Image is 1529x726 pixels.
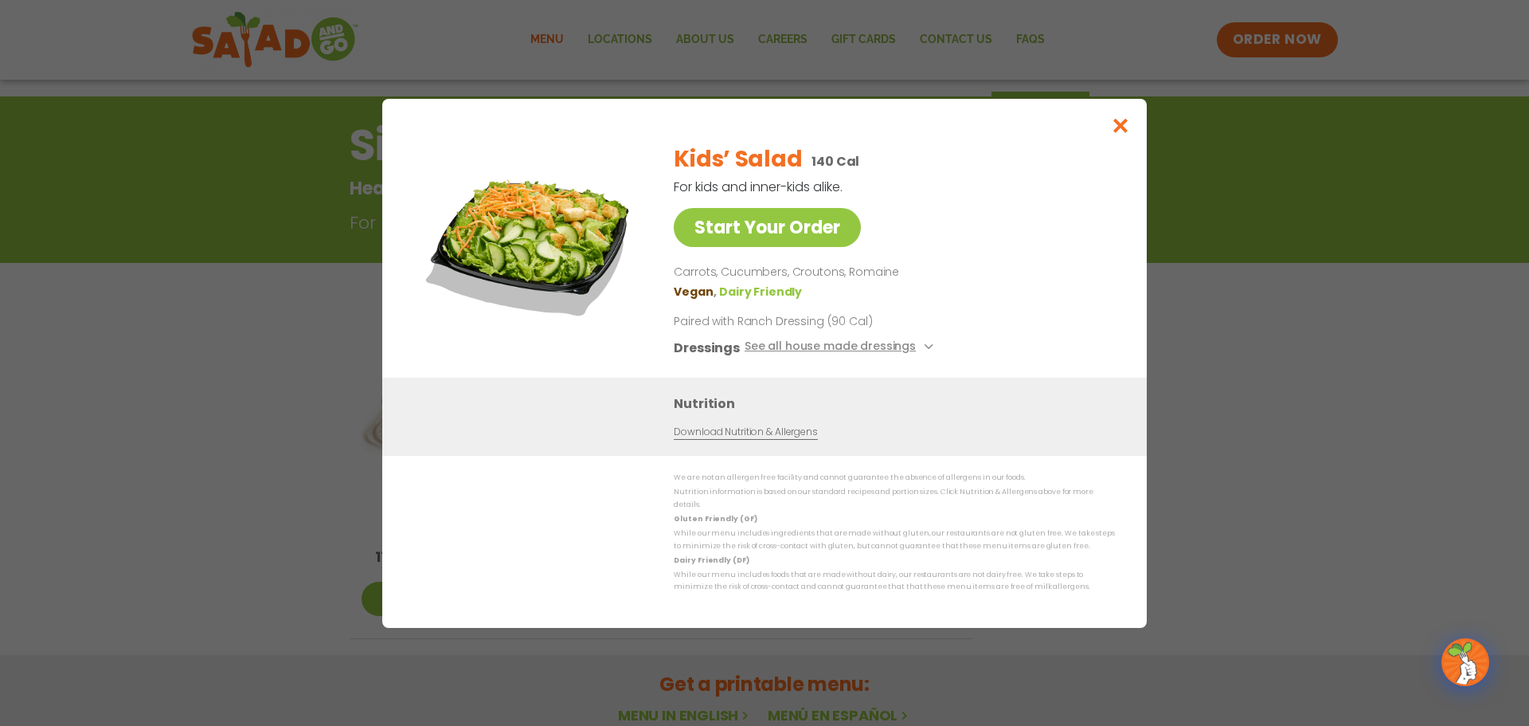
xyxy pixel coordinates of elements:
[674,514,757,524] strong: Gluten Friendly (GF)
[1095,99,1147,152] button: Close modal
[1443,640,1488,685] img: wpChatIcon
[418,131,641,354] img: Featured product photo for Kids’ Salad
[674,263,1109,282] p: Carrots, Cucumbers, Croutons, Romaine
[674,177,1032,197] p: For kids and inner-kids alike.
[674,424,817,439] a: Download Nutrition & Allergens
[674,472,1115,484] p: We are not an allergen free facility and cannot guarantee the absence of allergens in our foods.
[674,208,861,247] a: Start Your Order
[745,337,938,357] button: See all house made dressings
[674,393,1123,413] h3: Nutrition
[674,569,1115,594] p: While our menu includes foods that are made without dairy, our restaurants are not dairy free. We...
[674,337,740,357] h3: Dressings
[674,528,1115,552] p: While our menu includes ingredients that are made without gluten, our restaurants are not gluten ...
[674,555,749,564] strong: Dairy Friendly (DF)
[674,283,719,300] li: Vegan
[719,283,805,300] li: Dairy Friendly
[674,312,968,329] p: Paired with Ranch Dressing (90 Cal)
[811,151,859,171] p: 140 Cal
[674,143,802,176] h2: Kids’ Salad
[674,486,1115,511] p: Nutrition information is based on our standard recipes and portion sizes. Click Nutrition & Aller...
